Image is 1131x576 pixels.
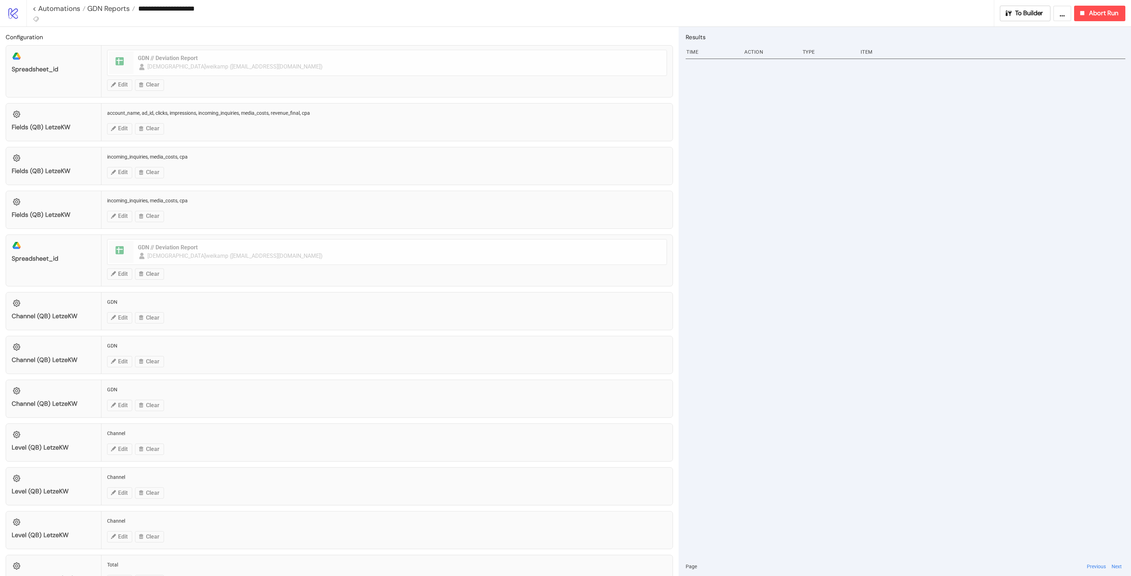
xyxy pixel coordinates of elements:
[1085,563,1108,570] button: Previous
[686,563,697,570] span: Page
[1109,563,1124,570] button: Next
[1053,6,1071,21] button: ...
[33,5,86,12] a: < Automations
[86,4,130,13] span: GDN Reports
[686,32,1125,42] h2: Results
[1074,6,1125,21] button: Abort Run
[744,45,797,59] div: Action
[802,45,855,59] div: Type
[860,45,1125,59] div: Item
[1015,9,1043,17] span: To Builder
[1089,9,1118,17] span: Abort Run
[86,5,135,12] a: GDN Reports
[686,45,739,59] div: Time
[6,32,673,42] h2: Configuration
[1000,6,1051,21] button: To Builder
